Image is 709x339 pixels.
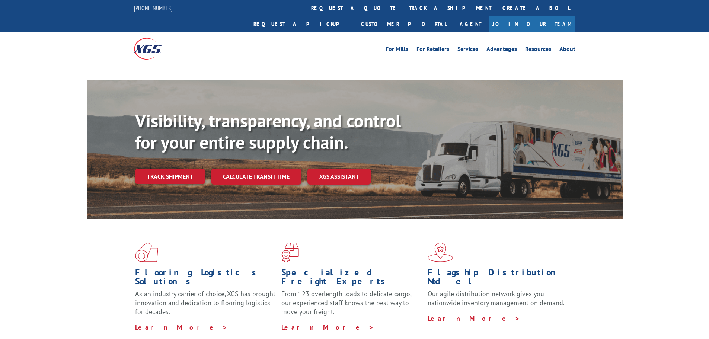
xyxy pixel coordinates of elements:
[452,16,489,32] a: Agent
[386,46,408,54] a: For Mills
[416,46,449,54] a: For Retailers
[457,46,478,54] a: Services
[486,46,517,54] a: Advantages
[428,290,565,307] span: Our agile distribution network gives you nationwide inventory management on demand.
[428,243,453,262] img: xgs-icon-flagship-distribution-model-red
[135,169,205,184] a: Track shipment
[134,4,173,12] a: [PHONE_NUMBER]
[355,16,452,32] a: Customer Portal
[135,243,158,262] img: xgs-icon-total-supply-chain-intelligence-red
[428,268,568,290] h1: Flagship Distribution Model
[281,268,422,290] h1: Specialized Freight Experts
[135,268,276,290] h1: Flooring Logistics Solutions
[525,46,551,54] a: Resources
[135,109,401,154] b: Visibility, transparency, and control for your entire supply chain.
[489,16,575,32] a: Join Our Team
[307,169,371,185] a: XGS ASSISTANT
[559,46,575,54] a: About
[135,323,228,332] a: Learn More >
[281,323,374,332] a: Learn More >
[135,290,275,316] span: As an industry carrier of choice, XGS has brought innovation and dedication to flooring logistics...
[428,314,520,323] a: Learn More >
[281,290,422,323] p: From 123 overlength loads to delicate cargo, our experienced staff knows the best way to move you...
[211,169,301,185] a: Calculate transit time
[248,16,355,32] a: Request a pickup
[281,243,299,262] img: xgs-icon-focused-on-flooring-red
